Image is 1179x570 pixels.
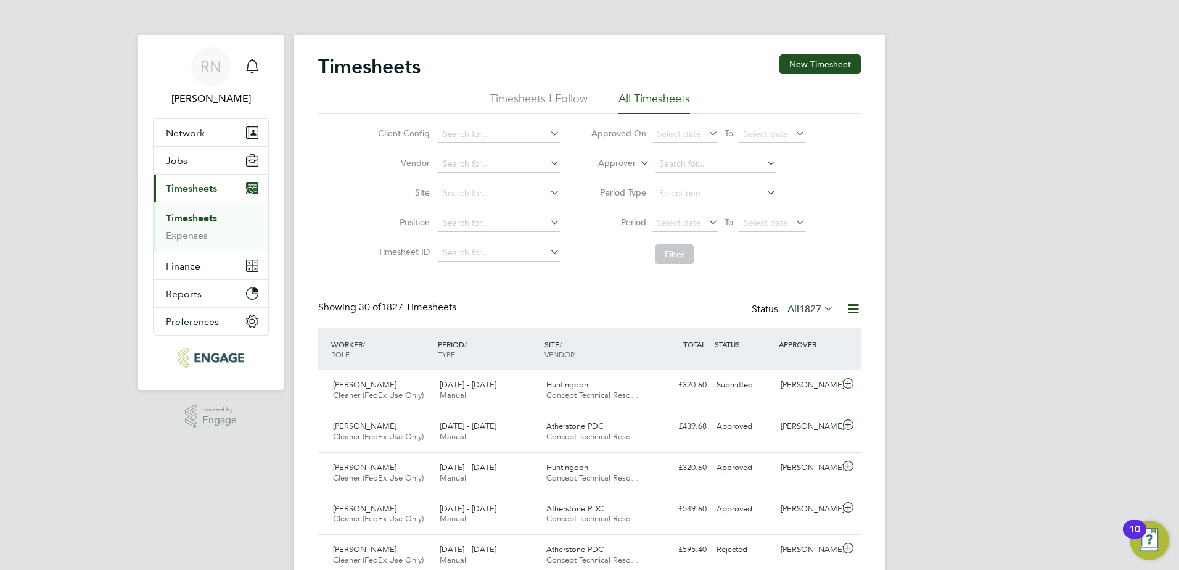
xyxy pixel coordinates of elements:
[591,217,646,228] label: Period
[440,544,496,555] span: [DATE] - [DATE]
[328,333,435,365] div: WORKER
[779,54,861,74] button: New Timesheet
[202,405,237,415] span: Powered by
[438,126,560,143] input: Search for...
[440,473,466,483] span: Manual
[185,405,237,428] a: Powered byEngage
[591,128,646,139] label: Approved On
[647,499,712,519] div: £549.60
[655,244,694,264] button: Filter
[153,348,269,368] a: Go to home page
[438,215,560,232] input: Search for...
[440,431,466,442] span: Manual
[712,458,776,478] div: Approved
[712,499,776,519] div: Approved
[333,462,396,473] span: [PERSON_NAME]
[655,185,776,202] input: Select one
[374,157,430,168] label: Vendor
[683,339,705,349] span: TOTAL
[591,187,646,198] label: Period Type
[153,47,269,106] a: RN[PERSON_NAME]
[799,303,821,315] span: 1827
[712,540,776,560] div: Rejected
[333,421,396,431] span: [PERSON_NAME]
[647,416,712,437] div: £439.68
[154,175,268,202] button: Timesheets
[752,301,836,318] div: Status
[440,390,466,400] span: Manual
[166,288,202,300] span: Reports
[333,473,424,483] span: Cleaner (FedEx Use Only)
[490,91,588,114] li: Timesheets I Follow
[178,348,244,368] img: conceptresources-logo-retina.png
[440,513,466,524] span: Manual
[776,540,840,560] div: [PERSON_NAME]
[712,375,776,395] div: Submitted
[333,379,396,390] span: [PERSON_NAME]
[333,390,424,400] span: Cleaner (FedEx Use Only)
[1129,529,1140,545] div: 10
[546,421,604,431] span: Atherstone PDC
[580,157,636,170] label: Approver
[333,431,424,442] span: Cleaner (FedEx Use Only)
[776,499,840,519] div: [PERSON_NAME]
[546,431,639,442] span: Concept Technical Reso…
[374,246,430,257] label: Timesheet ID
[559,339,562,349] span: /
[546,390,639,400] span: Concept Technical Reso…
[712,333,776,355] div: STATUS
[166,155,187,167] span: Jobs
[647,458,712,478] div: £320.60
[333,503,396,514] span: [PERSON_NAME]
[359,301,381,313] span: 30 of
[776,333,840,355] div: APPROVER
[138,35,284,390] nav: Main navigation
[546,555,639,565] span: Concept Technical Reso…
[647,540,712,560] div: £595.40
[546,462,588,473] span: Huntingdon
[166,260,200,272] span: Finance
[657,217,701,228] span: Select date
[331,349,350,359] span: ROLE
[154,252,268,279] button: Finance
[776,458,840,478] div: [PERSON_NAME]
[655,155,776,173] input: Search for...
[438,185,560,202] input: Search for...
[440,462,496,473] span: [DATE] - [DATE]
[438,349,455,359] span: TYPE
[154,280,268,307] button: Reports
[359,301,456,313] span: 1827 Timesheets
[546,473,639,483] span: Concept Technical Reso…
[438,155,560,173] input: Search for...
[154,202,268,252] div: Timesheets
[374,128,430,139] label: Client Config
[657,128,701,139] span: Select date
[166,212,217,224] a: Timesheets
[744,128,788,139] span: Select date
[541,333,648,365] div: SITE
[374,217,430,228] label: Position
[166,183,217,194] span: Timesheets
[200,59,221,75] span: RN
[438,244,560,262] input: Search for...
[546,544,604,555] span: Atherstone PDC
[776,375,840,395] div: [PERSON_NAME]
[546,503,604,514] span: Atherstone PDC
[435,333,541,365] div: PERIOD
[154,119,268,146] button: Network
[363,339,365,349] span: /
[721,125,737,141] span: To
[440,555,466,565] span: Manual
[318,301,459,314] div: Showing
[712,416,776,437] div: Approved
[546,379,588,390] span: Huntingdon
[333,555,424,565] span: Cleaner (FedEx Use Only)
[202,415,237,426] span: Engage
[744,217,788,228] span: Select date
[154,147,268,174] button: Jobs
[464,339,467,349] span: /
[318,54,421,79] h2: Timesheets
[166,127,205,139] span: Network
[166,316,219,328] span: Preferences
[544,349,575,359] span: VENDOR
